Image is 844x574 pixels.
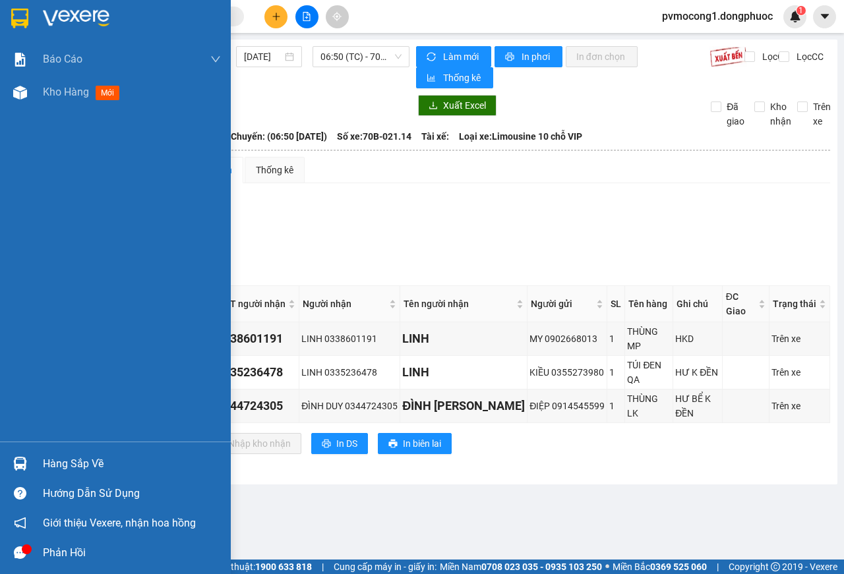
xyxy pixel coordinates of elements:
button: caret-down [813,5,836,28]
span: [PERSON_NAME]: [4,85,140,93]
span: printer [322,439,331,449]
span: Lọc CR [757,49,791,64]
div: 0344724305 [217,397,297,415]
button: printerIn phơi [495,46,562,67]
div: HKD [675,331,720,346]
span: Người gửi [531,297,593,311]
div: LINH [402,363,525,382]
span: Thống kê [443,71,483,85]
span: copyright [771,562,780,571]
td: 0335236478 [215,356,299,389]
span: file-add [302,12,311,21]
span: download [429,101,438,111]
span: notification [14,517,26,529]
td: LINH [400,356,527,389]
div: ĐIỆP 0914545599 [529,399,605,413]
strong: 0369 525 060 [650,561,707,572]
span: Trên xe [808,100,836,129]
div: KIỀU 0355273980 [529,365,605,380]
img: logo-vxr [11,9,28,28]
div: TÚI ĐEN QA [627,358,671,387]
button: aim [326,5,349,28]
span: Chuyến: (06:50 [DATE]) [231,129,327,144]
span: printer [388,439,398,449]
span: Xuất Excel [443,98,486,113]
div: HƯ BỂ K ĐỀN [675,391,720,420]
div: Trên xe [771,399,828,413]
div: 1 [609,331,622,346]
div: Hàng sắp về [43,454,221,474]
span: Lọc CC [791,49,826,64]
span: Cung cấp máy in - giấy in: [334,560,437,574]
span: ----------------------------------------- [36,71,162,82]
span: In DS [336,436,357,451]
span: sync [427,52,438,63]
strong: 1900 633 818 [255,561,312,572]
strong: 0708 023 035 - 0935 103 250 [481,561,602,572]
span: Hỗ trợ kỹ thuật: [192,560,312,574]
img: 9k= [709,46,747,67]
img: warehouse-icon [13,457,27,471]
span: ⚪️ [605,564,609,569]
div: 0338601191 [217,330,297,348]
span: | [322,560,324,574]
span: Làm mới [443,49,481,64]
th: SL [607,286,625,322]
span: Đã giao [721,100,750,129]
button: bar-chartThống kê [416,67,493,88]
button: printerIn DS [311,433,368,454]
div: 1 [609,399,622,413]
span: 1 [799,6,803,15]
span: ĐC Giao [726,289,756,318]
td: LINH [400,322,527,356]
div: 1 [609,365,622,380]
span: Kho hàng [43,86,89,98]
div: THÙNG LK [627,391,671,420]
sup: 1 [797,6,806,15]
span: Giới thiệu Vexere, nhận hoa hồng [43,515,196,531]
button: downloadNhập kho nhận [203,433,301,454]
span: Kho nhận [765,100,797,129]
button: In đơn chọn [566,46,638,67]
span: Loại xe: Limousine 10 chỗ VIP [459,129,582,144]
div: 0335236478 [217,363,297,382]
span: aim [332,12,342,21]
span: plus [272,12,281,21]
span: caret-down [819,11,831,22]
span: printer [505,52,516,63]
span: Báo cáo [43,51,82,67]
div: Thống kê [256,163,293,177]
span: | [717,560,719,574]
span: Hotline: 19001152 [104,59,162,67]
span: mới [96,86,119,100]
img: solution-icon [13,53,27,67]
span: down [210,54,221,65]
button: printerIn biên lai [378,433,452,454]
input: 15/09/2025 [244,49,282,64]
span: bar-chart [427,73,438,84]
img: logo [5,8,63,66]
span: Miền Bắc [613,560,707,574]
img: warehouse-icon [13,86,27,100]
div: LINH [402,330,525,348]
button: downloadXuất Excel [418,95,497,116]
span: Tài xế: [421,129,449,144]
div: ĐÌNH [PERSON_NAME] [402,397,525,415]
div: Hướng dẫn sử dụng [43,484,221,503]
div: Trên xe [771,365,828,380]
span: Số xe: 70B-021.14 [337,129,411,144]
span: Trạng thái [773,297,816,311]
span: SĐT người nhận [218,297,286,311]
span: Bến xe [GEOGRAPHIC_DATA] [104,21,177,38]
span: pvmocong1.dongphuoc [651,8,783,24]
button: syncLàm mới [416,46,491,67]
div: ĐÌNH DUY 0344724305 [301,399,398,413]
span: Người nhận [303,297,386,311]
span: In biên lai [403,436,441,451]
div: THÙNG MP [627,324,671,353]
th: Tên hàng [625,286,673,322]
span: question-circle [14,487,26,500]
td: 0344724305 [215,389,299,423]
button: plus [264,5,287,28]
div: MY 0902668013 [529,331,605,346]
